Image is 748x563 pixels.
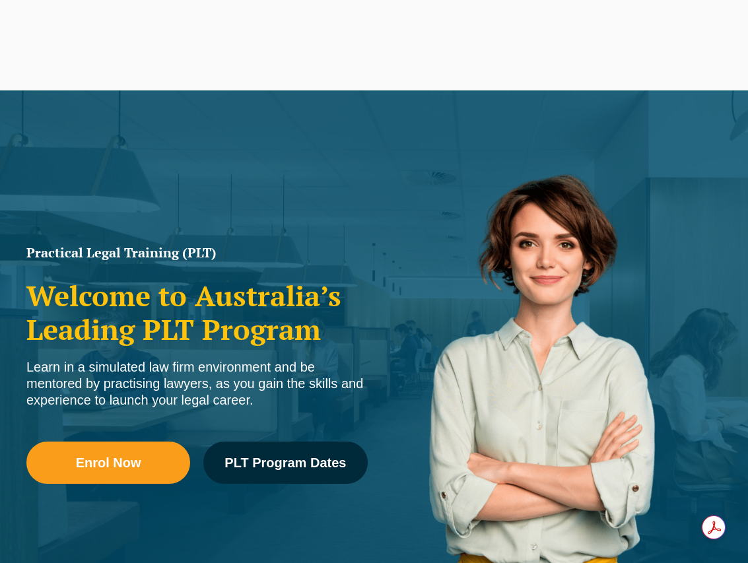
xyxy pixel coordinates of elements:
span: PLT Program Dates [224,456,346,469]
a: PLT Program Dates [203,442,367,484]
h2: Welcome to Australia’s Leading PLT Program [26,279,368,346]
div: Learn in a simulated law firm environment and be mentored by practising lawyers, as you gain the ... [26,359,368,409]
h1: Practical Legal Training (PLT) [26,246,368,259]
a: Enrol Now [26,442,190,484]
span: Enrol Now [76,456,141,469]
